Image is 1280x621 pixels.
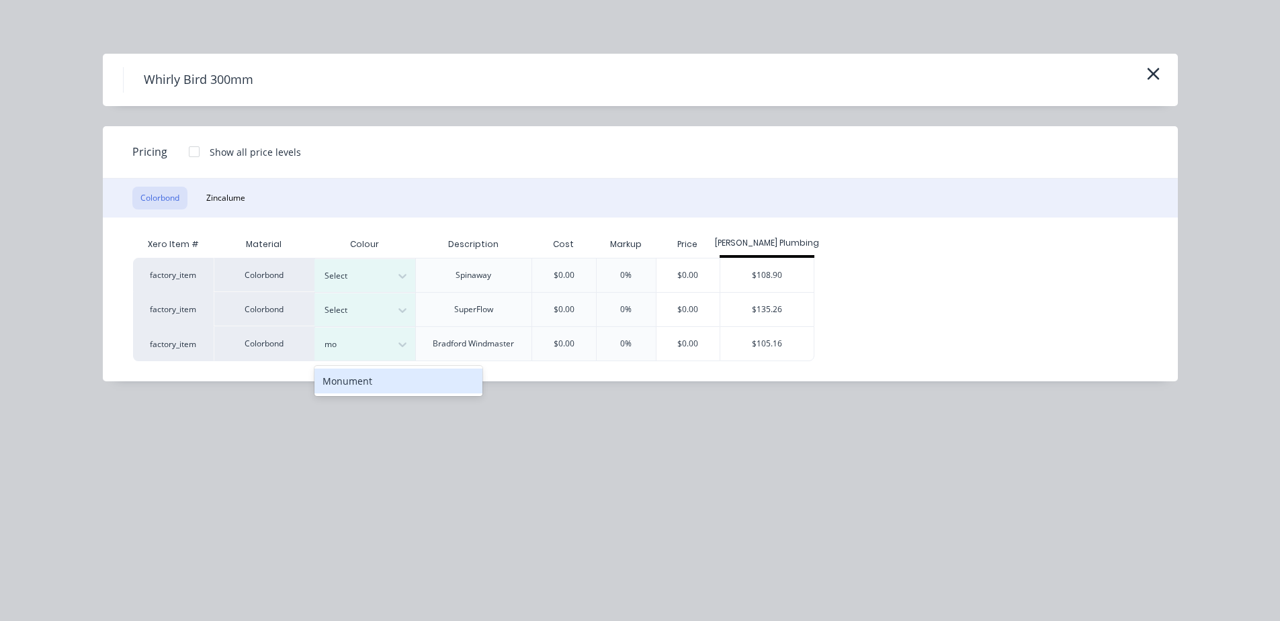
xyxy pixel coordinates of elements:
[210,145,301,159] div: Show all price levels
[596,231,656,258] div: Markup
[554,303,574,316] div: $0.00
[656,258,720,292] div: $0.00
[133,292,214,326] div: factory_item
[620,338,632,350] div: 0%
[720,258,814,292] div: $108.90
[656,231,720,258] div: Price
[214,258,314,292] div: Colorbond
[656,327,720,361] div: $0.00
[133,231,214,258] div: Xero Item #
[620,303,632,316] div: 0%
[314,231,415,258] div: Colour
[214,326,314,361] div: Colorbond
[314,369,482,393] div: Monument
[656,293,720,326] div: $0.00
[720,327,814,361] div: $105.16
[133,258,214,292] div: factory_item
[132,187,187,209] button: Colorbond
[620,269,632,281] div: 0%
[554,338,574,350] div: $0.00
[123,67,273,93] h4: Whirly Bird 300mm
[133,326,214,361] div: factory_item
[214,231,314,258] div: Material
[454,303,493,316] div: SuperFlow
[132,144,167,160] span: Pricing
[214,292,314,326] div: Colorbond
[437,228,509,261] div: Description
[531,231,596,258] div: Cost
[198,187,253,209] button: Zincalume
[433,338,514,350] div: Bradford Windmaster
[554,269,574,281] div: $0.00
[720,237,814,249] div: [PERSON_NAME] Plumbing
[720,293,814,326] div: $135.26
[456,269,491,281] div: Spinaway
